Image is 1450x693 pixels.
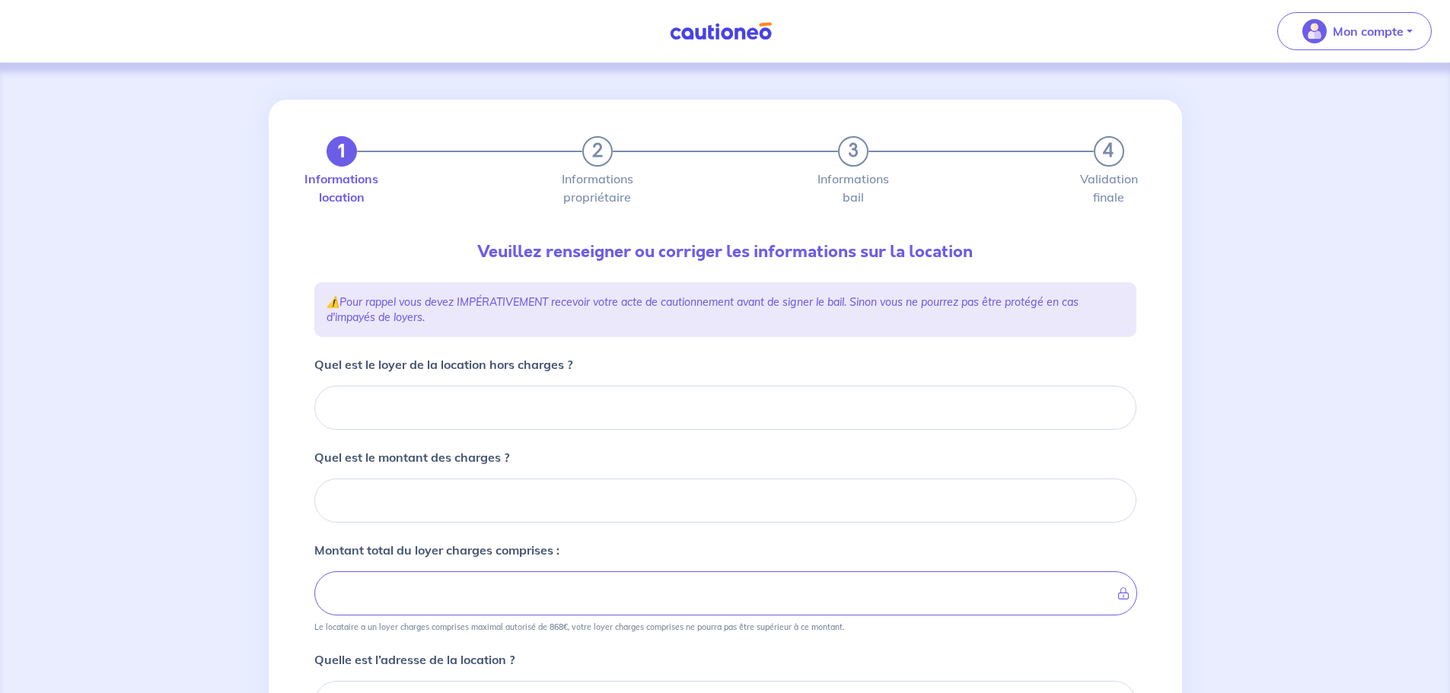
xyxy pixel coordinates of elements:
[327,295,1079,324] em: Pour rappel vous devez IMPÉRATIVEMENT recevoir votre acte de cautionnement avant de signer le bai...
[838,173,868,203] label: Informations bail
[1333,22,1404,40] p: Mon compte
[327,136,357,167] button: 1
[1277,12,1432,50] button: illu_account_valid_menu.svgMon compte
[314,448,509,466] p: Quel est le montant des charges ?
[664,22,778,41] img: Cautioneo
[314,621,844,632] p: Le locataire a un loyer charges comprises maximal autorisé de 868€, votre loyer charges comprises...
[1094,173,1124,203] label: Validation finale
[582,173,613,203] label: Informations propriétaire
[314,541,559,559] p: Montant total du loyer charges comprises :
[327,294,1124,325] p: ⚠️
[314,240,1136,264] p: Veuillez renseigner ou corriger les informations sur la location
[327,173,357,203] label: Informations location
[314,355,572,374] p: Quel est le loyer de la location hors charges ?
[314,650,515,669] p: Quelle est l’adresse de la location ?
[1302,19,1327,43] img: illu_account_valid_menu.svg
